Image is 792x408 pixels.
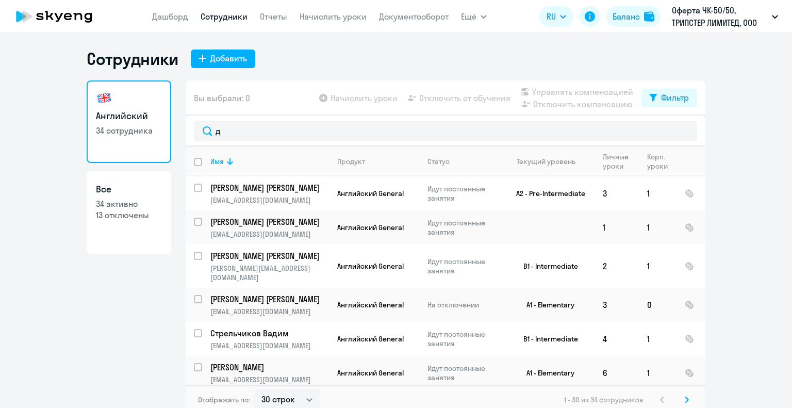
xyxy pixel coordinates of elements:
button: Оферта ЧК-50/50, ТРИПСТЕР ЛИМИТЕД, ООО [667,4,783,29]
p: [PERSON_NAME] [210,362,327,373]
button: Балансbalance [606,6,661,27]
td: A1 - Elementary [499,288,595,322]
div: Продукт [337,157,365,166]
p: [PERSON_NAME] [PERSON_NAME] [210,250,327,262]
p: Стрельчиков Вадим [210,328,327,339]
td: A1 - Elementary [499,356,595,390]
p: [EMAIL_ADDRESS][DOMAIN_NAME] [210,195,328,205]
p: Идут постоянные занятия [427,330,498,348]
td: 6 [595,356,639,390]
td: A2 - Pre-Intermediate [499,176,595,210]
p: 34 сотрудника [96,125,162,136]
h3: Все [96,183,162,196]
p: [PERSON_NAME] [PERSON_NAME] [210,293,327,305]
p: [PERSON_NAME] [PERSON_NAME] [210,216,327,227]
div: Имя [210,157,224,166]
td: 4 [595,322,639,356]
input: Поиск по имени, email, продукту или статусу [194,121,697,141]
p: Идут постоянные занятия [427,364,498,382]
a: [PERSON_NAME] [PERSON_NAME] [210,250,328,262]
p: Идут постоянные занятия [427,218,498,237]
span: Ещё [461,10,476,23]
div: Имя [210,157,328,166]
td: 1 [639,322,676,356]
span: Английский General [337,334,404,344]
span: Отображать по: [198,395,250,404]
td: 1 [639,244,676,288]
div: Добавить [210,52,247,64]
button: Фильтр [641,89,697,107]
button: Ещё [461,6,487,27]
a: Все34 активно13 отключены [87,171,171,254]
td: 1 [639,176,676,210]
a: Стрельчиков Вадим [210,328,328,339]
a: [PERSON_NAME] [PERSON_NAME] [210,182,328,193]
p: [PERSON_NAME][EMAIL_ADDRESS][DOMAIN_NAME] [210,264,328,282]
span: Вы выбрали: 0 [194,92,250,104]
p: На отключении [427,300,498,309]
h1: Сотрудники [87,48,178,69]
div: Личные уроки [603,152,638,171]
td: B1 - Intermediate [499,244,595,288]
p: [EMAIL_ADDRESS][DOMAIN_NAME] [210,375,328,384]
td: 3 [595,288,639,322]
a: Дашборд [152,11,188,22]
span: 1 - 30 из 34 сотрудников [564,395,643,404]
div: Текущий уровень [517,157,575,166]
a: [PERSON_NAME] [PERSON_NAME] [210,293,328,305]
a: Документооборот [379,11,449,22]
a: Английский34 сотрудника [87,80,171,163]
p: [PERSON_NAME] [PERSON_NAME] [210,182,327,193]
div: Статус [427,157,450,166]
td: 1 [639,356,676,390]
div: Корп. уроки [647,152,676,171]
button: Добавить [191,50,255,68]
img: english [96,90,112,106]
span: Английский General [337,189,404,198]
span: Английский General [337,262,404,271]
a: Отчеты [260,11,287,22]
span: Английский General [337,368,404,378]
p: Оферта ЧК-50/50, ТРИПСТЕР ЛИМИТЕД, ООО [672,4,768,29]
a: [PERSON_NAME] [PERSON_NAME] [210,216,328,227]
span: RU [547,10,556,23]
td: 0 [639,288,676,322]
p: 13 отключены [96,209,162,221]
h3: Английский [96,109,162,123]
div: Текущий уровень [507,157,594,166]
p: [EMAIL_ADDRESS][DOMAIN_NAME] [210,341,328,350]
p: Идут постоянные занятия [427,257,498,275]
td: 2 [595,244,639,288]
button: RU [539,6,573,27]
p: [EMAIL_ADDRESS][DOMAIN_NAME] [210,307,328,316]
a: Начислить уроки [300,11,367,22]
td: 3 [595,176,639,210]
td: 1 [595,210,639,244]
a: [PERSON_NAME] [210,362,328,373]
div: Баланс [613,10,640,23]
p: [EMAIL_ADDRESS][DOMAIN_NAME] [210,230,328,239]
td: 1 [639,210,676,244]
div: Фильтр [661,91,689,104]
img: balance [644,11,654,22]
p: 34 активно [96,198,162,209]
span: Английский General [337,223,404,232]
p: Идут постоянные занятия [427,184,498,203]
span: Английский General [337,300,404,309]
td: B1 - Intermediate [499,322,595,356]
a: Сотрудники [201,11,247,22]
